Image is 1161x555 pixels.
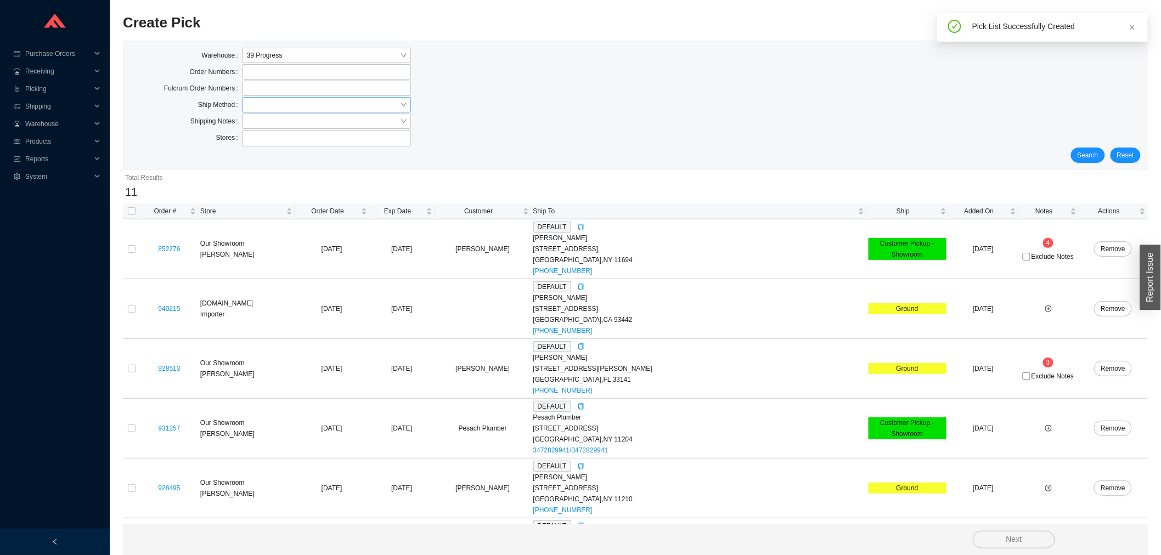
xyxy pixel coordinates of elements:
sup: 4 [1043,238,1053,248]
span: Receiving [25,63,91,80]
td: [DATE] [949,279,1018,339]
span: Remove [1101,303,1125,314]
td: Pesach Plumber [435,399,531,458]
td: [DATE] [295,399,369,458]
span: Notes [1021,206,1068,217]
td: [PERSON_NAME] [435,458,531,518]
span: Customer [437,206,521,217]
td: [DATE] [295,458,369,518]
div: [GEOGRAPHIC_DATA] , FL 33141 [533,374,864,385]
button: Remove [1094,480,1132,496]
div: Customer Pickup - Showroom [869,417,946,439]
button: Remove [1094,361,1132,376]
span: Order Date [297,206,359,217]
th: Actions sortable [1079,203,1148,219]
div: Our Showroom [PERSON_NAME] [200,358,292,380]
div: Pesach Plumber [533,412,864,423]
a: 928495 [158,484,180,492]
div: [PERSON_NAME] [533,292,864,303]
td: [DATE] [295,219,369,279]
span: Exclude Notes [1032,373,1074,380]
span: Exp Date [371,206,424,217]
a: [PHONE_NUMBER] [533,387,593,394]
div: [DATE] [371,243,432,254]
span: Reset [1117,150,1134,161]
span: copy [578,284,584,290]
span: setting [13,173,21,180]
label: Shipping Notes [190,114,243,129]
a: [PHONE_NUMBER] [533,267,593,275]
td: [PERSON_NAME] [435,339,531,399]
div: Our Showroom [PERSON_NAME] [200,417,292,439]
td: [DATE] [949,339,1018,399]
span: DEFAULT [533,281,571,292]
span: Store [200,206,284,217]
span: copy [578,403,584,410]
div: [STREET_ADDRESS][PERSON_NAME] [533,363,864,374]
span: left [52,539,58,545]
td: [DATE] [949,458,1018,518]
div: [STREET_ADDRESS] [533,303,864,314]
th: Store sortable [198,203,295,219]
th: Ship sortable [866,203,949,219]
span: Exclude Notes [1032,253,1074,260]
span: Warehouse [25,115,91,133]
span: copy [578,463,584,469]
span: plus-circle [1045,305,1052,312]
span: Purchase Orders [25,45,91,63]
span: copy [578,343,584,350]
label: Ship Method [198,97,243,112]
div: Ground [869,363,946,374]
span: fund [13,156,21,162]
sup: 3 [1043,358,1053,367]
div: Ground [869,303,946,314]
th: Order # sortable [140,203,198,219]
span: DEFAULT [533,341,571,352]
td: [DATE] [295,279,369,339]
span: System [25,168,91,185]
a: 940215 [158,305,180,313]
label: Stores [216,130,243,145]
span: copy [578,224,584,230]
button: Remove [1094,241,1132,257]
div: Copy [578,401,584,412]
div: [STREET_ADDRESS] [533,243,864,254]
button: Next [973,531,1055,548]
span: check-circle [948,20,961,35]
label: Warehouse [201,48,242,63]
th: Customer sortable [435,203,531,219]
span: Remove [1101,243,1125,254]
td: [DATE] [295,339,369,399]
span: copy [578,523,584,529]
span: Reports [25,150,91,168]
label: Order Numbers [190,64,243,80]
div: [DOMAIN_NAME] Importer [200,298,292,320]
span: DEFAULT [533,401,571,412]
th: Order Date sortable [295,203,369,219]
span: DEFAULT [533,520,571,531]
span: plus-circle [1045,425,1052,432]
div: [DATE] [371,363,432,374]
button: Reset [1111,148,1141,163]
div: [PERSON_NAME] [533,233,864,243]
span: Picking [25,80,91,98]
th: Notes sortable [1018,203,1079,219]
div: Ground [869,483,946,494]
span: Remove [1101,423,1125,434]
div: Our Showroom [PERSON_NAME] [200,477,292,499]
span: DEFAULT [533,461,571,472]
div: [DATE] [371,303,432,314]
div: [PERSON_NAME] [533,472,864,483]
span: Ship [869,206,938,217]
span: DEFAULT [533,222,571,233]
input: Exclude Notes [1023,253,1030,260]
span: Ship To [533,206,856,217]
span: read [13,138,21,145]
th: Added On sortable [949,203,1018,219]
td: [PERSON_NAME] [435,219,531,279]
div: Customer Pickup - Showroom [869,238,946,260]
a: 928513 [158,365,180,372]
span: plus-circle [1045,485,1052,491]
button: Remove [1094,421,1132,436]
input: Exclude Notes [1023,372,1030,380]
